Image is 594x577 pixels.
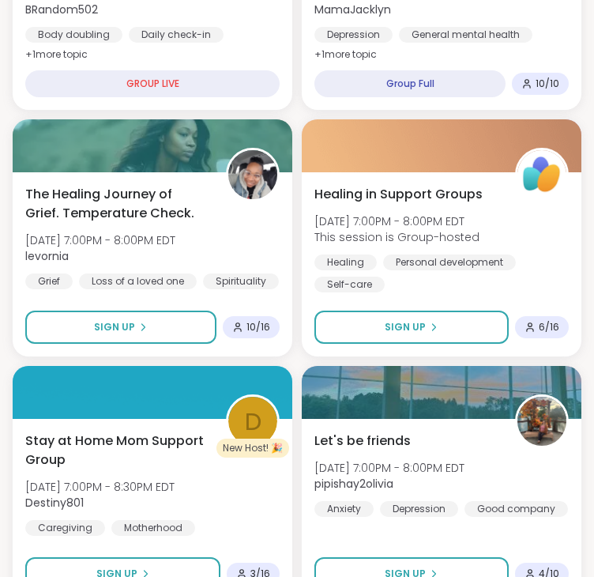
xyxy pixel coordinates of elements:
div: Caregiving [25,520,105,536]
img: levornia [228,150,277,199]
span: [DATE] 7:00PM - 8:30PM EDT [25,479,175,495]
b: pipishay2olivia [314,476,393,492]
b: levornia [25,248,69,264]
div: Anxiety [314,501,374,517]
div: Self-care [314,277,385,292]
span: Sign Up [385,320,426,334]
div: Motherhood [111,520,195,536]
button: Sign Up [25,311,216,344]
b: Destiny801 [25,495,84,511]
span: D [245,403,261,440]
span: Sign Up [94,320,135,334]
span: Let's be friends [314,432,411,451]
div: New Host! 🎉 [216,439,289,458]
span: [DATE] 7:00PM - 8:00PM EDT [314,460,464,476]
div: Good company [464,501,568,517]
span: Stay at Home Mom Support Group [25,432,209,470]
span: 10 / 16 [246,321,270,334]
span: 6 / 16 [539,321,559,334]
b: MamaJacklyn [314,2,391,17]
span: [DATE] 7:00PM - 8:00PM EDT [25,232,175,248]
span: Healing in Support Groups [314,185,483,204]
div: Daily check-in [129,27,224,43]
span: This session is Group-hosted [314,229,479,245]
span: The Healing Journey of Grief. Temperature Check. [25,185,209,223]
img: pipishay2olivia [517,397,566,446]
div: Group Full [314,70,506,97]
div: GROUP LIVE [25,70,280,97]
button: Sign Up [314,311,509,344]
img: ShareWell [517,150,566,199]
div: Healing [314,255,377,270]
div: Spirituality [203,273,279,289]
span: 10 / 10 [536,77,559,90]
div: General mental health [399,27,532,43]
div: Depression [314,27,393,43]
b: BRandom502 [25,2,98,17]
div: Grief [25,273,73,289]
div: Body doubling [25,27,122,43]
span: [DATE] 7:00PM - 8:00PM EDT [314,213,479,229]
div: Depression [380,501,458,517]
div: Loss of a loved one [79,273,197,289]
div: Personal development [383,255,516,270]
